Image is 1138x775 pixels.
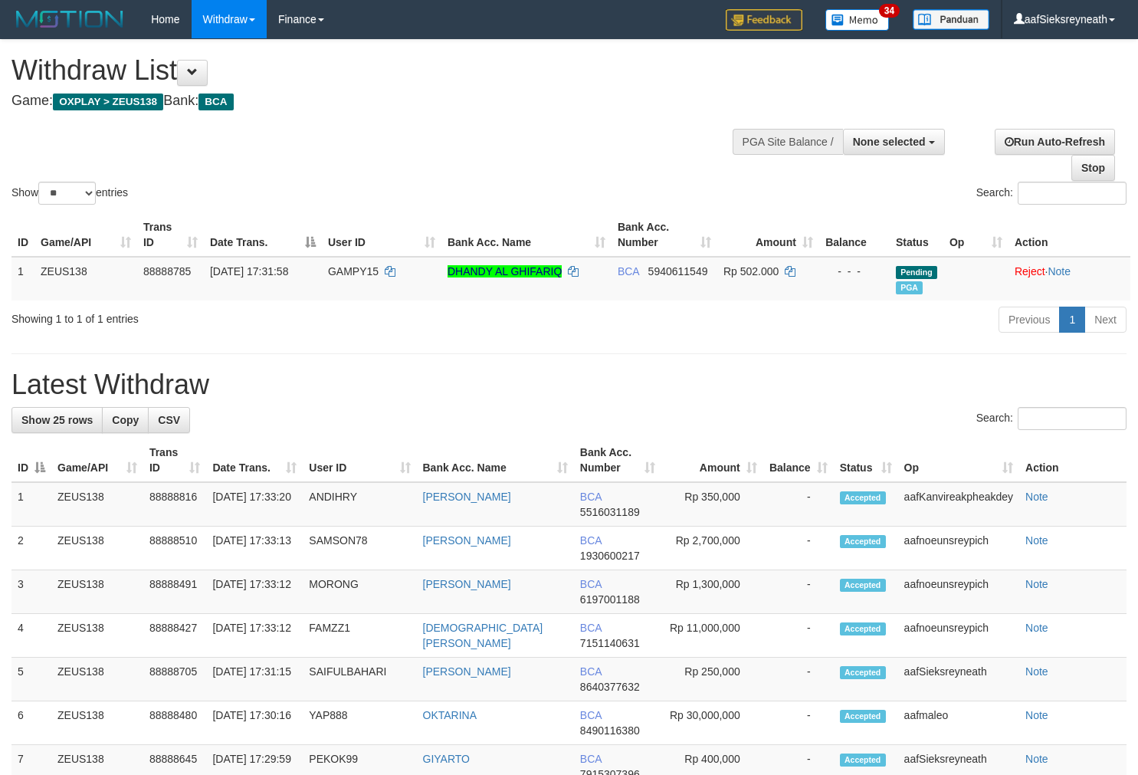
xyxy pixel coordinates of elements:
h1: Withdraw List [11,55,743,86]
td: - [763,570,834,614]
td: 2 [11,527,51,570]
td: ZEUS138 [51,658,143,701]
span: Copy 1930600217 to clipboard [580,550,640,562]
span: Accepted [840,754,886,767]
th: User ID: activate to sort column ascending [303,438,416,482]
td: [DATE] 17:33:20 [206,482,303,527]
a: Reject [1015,265,1045,277]
button: None selected [843,129,945,155]
td: Rp 250,000 [661,658,763,701]
td: SAMSON78 [303,527,416,570]
th: Op: activate to sort column ascending [943,213,1008,257]
label: Search: [976,182,1127,205]
span: Accepted [840,579,886,592]
td: MORONG [303,570,416,614]
td: [DATE] 17:30:16 [206,701,303,745]
div: - - - [825,264,884,279]
span: Accepted [840,622,886,635]
a: [PERSON_NAME] [423,534,511,547]
label: Show entries [11,182,128,205]
a: Stop [1071,155,1115,181]
th: Bank Acc. Name: activate to sort column ascending [441,213,612,257]
th: Status: activate to sort column ascending [834,438,898,482]
td: - [763,527,834,570]
span: Accepted [840,535,886,548]
td: aafnoeunsreypich [898,527,1019,570]
td: [DATE] 17:33:12 [206,614,303,658]
label: Search: [976,407,1127,430]
th: User ID: activate to sort column ascending [322,213,441,257]
th: Bank Acc. Number: activate to sort column ascending [574,438,661,482]
select: Showentries [38,182,96,205]
td: 3 [11,570,51,614]
a: Note [1025,753,1048,765]
a: Note [1025,491,1048,503]
input: Search: [1018,407,1127,430]
a: [PERSON_NAME] [423,578,511,590]
span: Copy 5940611549 to clipboard [648,265,708,277]
span: BCA [198,94,233,110]
th: Trans ID: activate to sort column ascending [143,438,207,482]
td: 1 [11,257,34,300]
td: ZEUS138 [51,570,143,614]
span: Accepted [840,710,886,723]
td: SAIFULBAHARI [303,658,416,701]
a: CSV [148,407,190,433]
td: - [763,482,834,527]
a: Previous [999,307,1060,333]
a: OKTARINA [423,709,477,721]
td: - [763,658,834,701]
td: · [1008,257,1130,300]
th: Amount: activate to sort column ascending [717,213,819,257]
td: YAP888 [303,701,416,745]
th: Op: activate to sort column ascending [898,438,1019,482]
span: BCA [580,753,602,765]
a: DHANDY AL GHIFARIQ [448,265,562,277]
td: 88888510 [143,527,207,570]
th: Bank Acc. Number: activate to sort column ascending [612,213,717,257]
a: Note [1025,534,1048,547]
td: ZEUS138 [51,701,143,745]
td: ANDIHRY [303,482,416,527]
a: 1 [1059,307,1085,333]
a: Note [1048,265,1071,277]
span: None selected [853,136,926,148]
input: Search: [1018,182,1127,205]
span: Marked by aafnoeunsreypich [896,281,923,294]
td: ZEUS138 [51,482,143,527]
h4: Game: Bank: [11,94,743,109]
span: BCA [580,491,602,503]
span: Copy [112,414,139,426]
td: 6 [11,701,51,745]
td: ZEUS138 [51,527,143,570]
td: Rp 1,300,000 [661,570,763,614]
div: Showing 1 to 1 of 1 entries [11,305,463,327]
th: Trans ID: activate to sort column ascending [137,213,204,257]
th: Amount: activate to sort column ascending [661,438,763,482]
span: Copy 8640377632 to clipboard [580,681,640,693]
td: Rp 2,700,000 [661,527,763,570]
img: panduan.png [913,9,989,30]
th: Balance [819,213,890,257]
td: Rp 30,000,000 [661,701,763,745]
td: [DATE] 17:33:13 [206,527,303,570]
img: MOTION_logo.png [11,8,128,31]
a: Next [1084,307,1127,333]
td: [DATE] 17:33:12 [206,570,303,614]
h1: Latest Withdraw [11,369,1127,400]
span: GAMPY15 [328,265,379,277]
td: FAMZZ1 [303,614,416,658]
span: Accepted [840,666,886,679]
td: Rp 350,000 [661,482,763,527]
th: Game/API: activate to sort column ascending [34,213,137,257]
span: Copy 7151140631 to clipboard [580,637,640,649]
span: [DATE] 17:31:58 [210,265,288,277]
span: BCA [580,534,602,547]
span: BCA [580,665,602,678]
a: Note [1025,622,1048,634]
td: aafnoeunsreypich [898,614,1019,658]
td: 1 [11,482,51,527]
td: 88888491 [143,570,207,614]
td: 88888427 [143,614,207,658]
span: BCA [618,265,639,277]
